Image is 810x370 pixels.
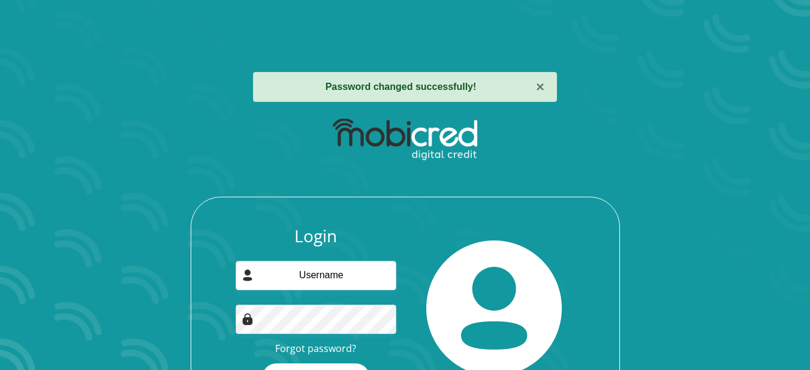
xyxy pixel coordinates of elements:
[536,80,544,94] button: ×
[242,313,254,325] img: Image
[326,82,477,92] strong: Password changed successfully!
[236,226,396,246] h3: Login
[242,269,254,281] img: user-icon image
[333,119,477,161] img: mobicred logo
[275,342,356,355] a: Forgot password?
[236,261,396,290] input: Username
